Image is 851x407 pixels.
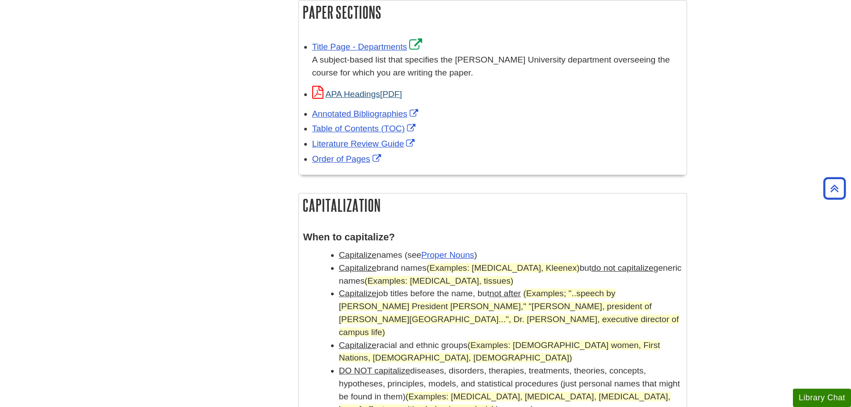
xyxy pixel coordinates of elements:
[793,389,851,407] button: Library Chat
[339,262,682,288] li: brand names but generic names
[339,366,411,375] u: DO NOT capitalize
[820,182,849,194] a: Back to Top
[339,250,377,260] u: Capitalize
[427,263,580,273] span: (Examples: [MEDICAL_DATA], Kleenex)
[339,340,660,363] span: (Examples: [DEMOGRAPHIC_DATA] women, First Nations, [DEMOGRAPHIC_DATA], [DEMOGRAPHIC_DATA])
[312,42,425,51] a: Link opens in new window
[365,276,513,285] span: (Examples: [MEDICAL_DATA], tissues)
[339,263,377,273] u: Capitalize
[299,193,687,217] h2: Capitalization
[339,339,682,365] li: racial and ethnic groups
[312,109,420,118] a: Link opens in new window
[421,250,474,260] a: Proper Nouns
[312,89,402,99] a: Link opens in new window
[339,287,682,339] li: job titles before the name, but
[312,154,383,164] a: Link opens in new window
[490,289,521,298] u: not after
[299,0,687,24] h2: Paper Sections
[339,249,682,262] li: names (see )
[339,340,377,350] u: Capitalize
[591,263,654,273] u: do not capitalize
[339,289,377,298] u: Capitalize
[312,54,682,80] div: A subject-based list that specifies the [PERSON_NAME] University department overseeing the course...
[312,139,417,148] a: Link opens in new window
[339,289,679,336] span: (Examples; "..speech by [PERSON_NAME] President [PERSON_NAME]," "[PERSON_NAME], president of [PER...
[303,231,395,243] strong: When to capitalize?
[312,124,418,133] a: Link opens in new window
